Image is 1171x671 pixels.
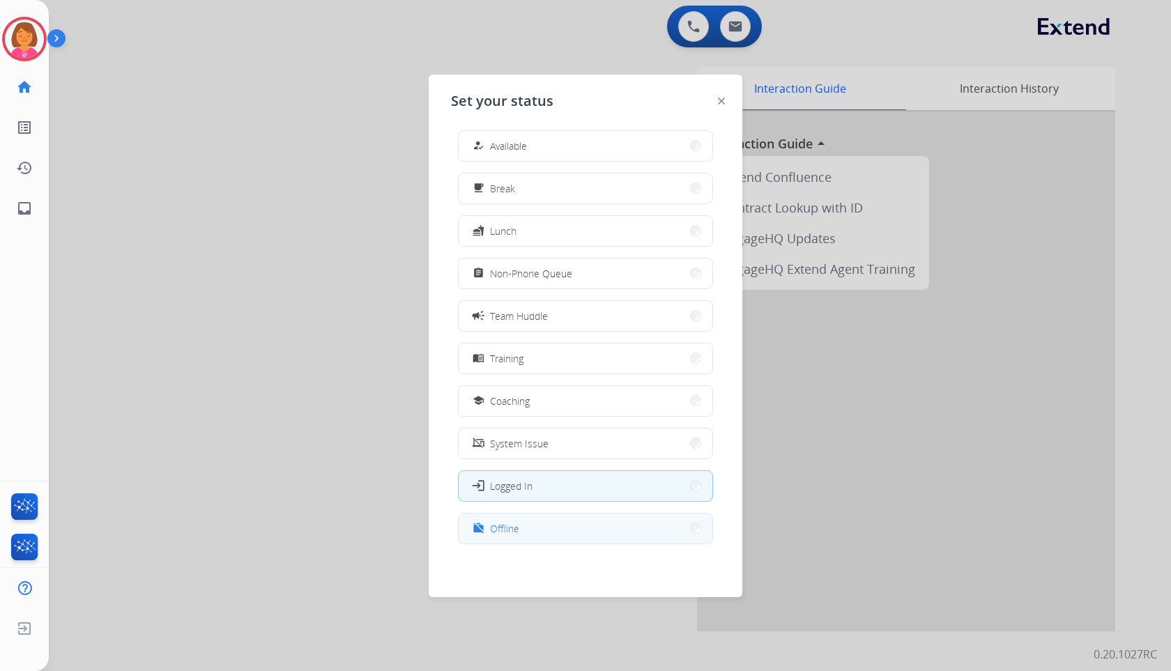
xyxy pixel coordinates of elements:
span: Break [490,181,515,196]
span: Lunch [490,224,516,238]
span: Available [490,139,527,153]
mat-icon: history [16,160,33,176]
mat-icon: phonelink_off [473,438,484,449]
button: Coaching [459,386,712,416]
button: Available [459,131,712,161]
button: Non-Phone Queue [459,259,712,288]
mat-icon: assignment [473,268,484,279]
mat-icon: menu_book [473,353,484,364]
mat-icon: free_breakfast [473,183,484,194]
mat-icon: home [16,79,33,95]
span: Logged In [490,479,533,493]
mat-icon: login [471,479,485,493]
button: Offline [459,514,712,543]
img: avatar [5,20,44,59]
span: Offline [490,521,519,536]
span: Training [490,351,523,366]
mat-icon: list_alt [16,119,33,136]
p: 0.20.1027RC [1094,646,1157,663]
button: Team Huddle [459,301,712,331]
button: System Issue [459,429,712,458]
span: Coaching [490,394,530,408]
button: Lunch [459,216,712,246]
mat-icon: campaign [471,309,485,323]
button: Break [459,173,712,203]
button: Training [459,344,712,373]
button: Logged In [459,471,712,501]
span: Non-Phone Queue [490,266,572,281]
span: Set your status [451,91,553,111]
mat-icon: fastfood [473,225,484,237]
mat-icon: work_off [473,523,484,534]
span: System Issue [490,436,549,451]
mat-icon: how_to_reg [473,140,484,152]
mat-icon: school [473,395,484,407]
img: close-button [718,98,725,105]
mat-icon: inbox [16,200,33,217]
span: Team Huddle [490,309,548,323]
